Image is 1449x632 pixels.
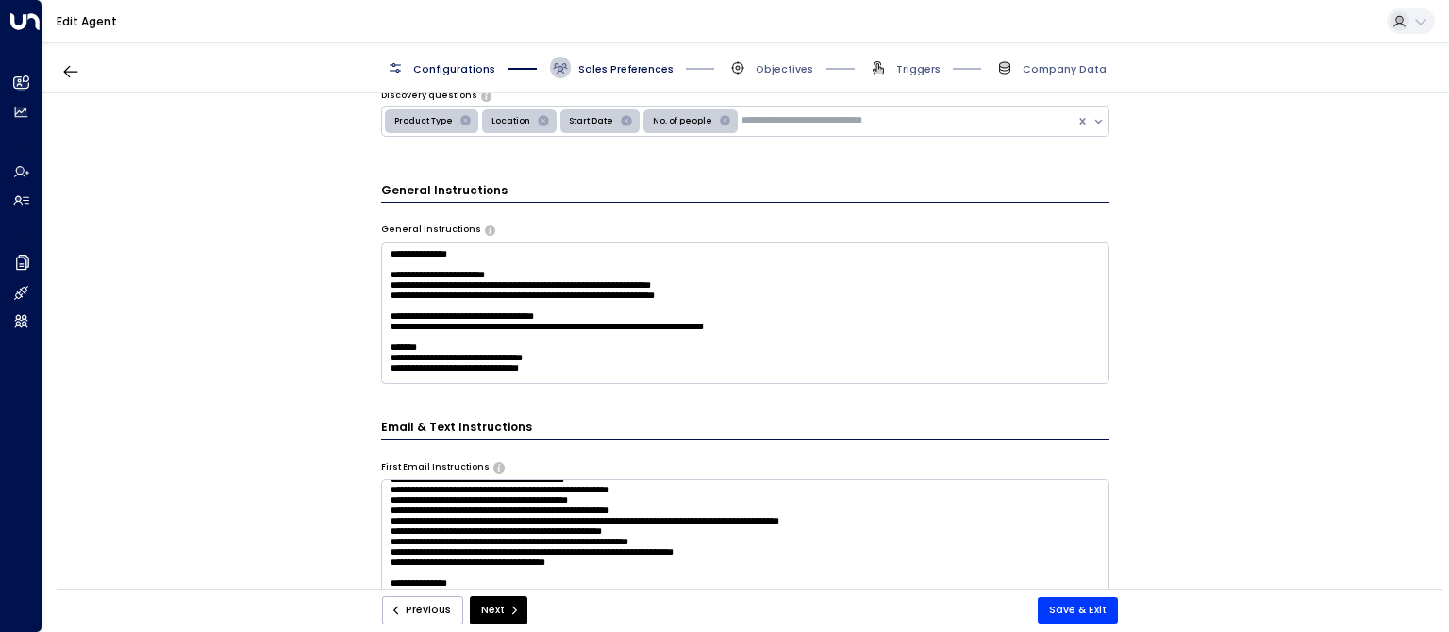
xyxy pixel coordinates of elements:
button: Select the types of questions the agent should use to engage leads in initial emails. These help ... [481,91,491,101]
span: Company Data [1023,62,1107,76]
button: Specify instructions for the agent's first email only, such as introductory content, special offe... [493,462,504,472]
button: Previous [382,596,463,624]
div: Remove Product Type [456,112,476,130]
label: First Email Instructions [381,461,490,474]
button: Save & Exit [1038,597,1118,624]
div: Start Date [563,112,616,130]
button: Next [470,596,527,624]
a: Edit Agent [57,13,117,29]
div: Remove Location [533,112,554,130]
div: Location [486,112,533,130]
span: Sales Preferences [578,62,674,76]
h3: General Instructions [381,182,1110,203]
label: Discovery questions [381,90,477,103]
button: Provide any specific instructions you want the agent to follow when responding to leads. This app... [485,225,495,235]
span: Triggers [896,62,941,76]
div: Remove No. of people [715,112,736,130]
div: No. of people [647,112,715,130]
h3: Email & Text Instructions [381,419,1110,440]
span: Configurations [413,62,495,76]
span: Objectives [756,62,813,76]
div: Product Type [389,112,456,130]
label: General Instructions [381,224,481,237]
div: Remove Start Date [616,112,637,130]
